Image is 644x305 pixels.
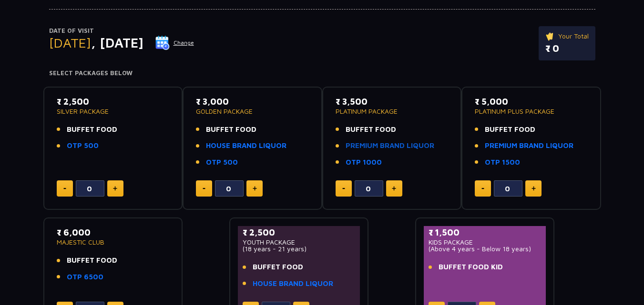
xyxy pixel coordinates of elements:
img: plus [532,186,536,191]
p: GOLDEN PACKAGE [196,108,309,115]
p: ₹ 3,500 [336,95,449,108]
p: ₹ 1,500 [429,226,542,239]
span: BUFFET FOOD [67,255,117,266]
p: Date of Visit [49,26,194,36]
p: KIDS PACKAGE [429,239,542,246]
p: SILVER PACKAGE [57,108,170,115]
span: , [DATE] [91,35,143,50]
a: HOUSE BRAND LIQUOR [206,140,286,151]
p: ₹ 5,000 [475,95,588,108]
p: Your Total [545,31,589,41]
p: MAJESTIC CLUB [57,239,170,246]
span: BUFFET FOOD [346,124,396,135]
span: BUFFET FOOD [253,262,303,273]
p: ₹ 2,500 [243,226,356,239]
p: (Above 4 years - Below 18 years) [429,246,542,252]
span: BUFFET FOOD [67,124,117,135]
span: BUFFET FOOD [206,124,256,135]
a: PREMIUM BRAND LIQUOR [346,140,434,151]
p: ₹ 2,500 [57,95,170,108]
img: minus [63,188,66,189]
p: ₹ 6,000 [57,226,170,239]
a: OTP 1500 [485,157,520,168]
p: PLATINUM PACKAGE [336,108,449,115]
img: minus [481,188,484,189]
button: Change [155,35,194,50]
img: minus [342,188,345,189]
a: HOUSE BRAND LIQUOR [253,278,333,289]
a: OTP 500 [67,140,99,151]
a: OTP 500 [206,157,238,168]
img: plus [113,186,117,191]
a: OTP 1000 [346,157,382,168]
h4: Select Packages Below [49,69,595,77]
p: ₹ 3,000 [196,95,309,108]
a: OTP 6500 [67,272,103,283]
img: ticket [545,31,555,41]
p: ₹ 0 [545,41,589,56]
p: (18 years - 21 years) [243,246,356,252]
span: [DATE] [49,35,91,50]
img: plus [253,186,257,191]
a: PREMIUM BRAND LIQUOR [485,140,573,151]
p: PLATINUM PLUS PACKAGE [475,108,588,115]
img: minus [203,188,205,189]
img: plus [392,186,396,191]
p: YOUTH PACKAGE [243,239,356,246]
span: BUFFET FOOD [485,124,535,135]
span: BUFFET FOOD KID [439,262,503,273]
